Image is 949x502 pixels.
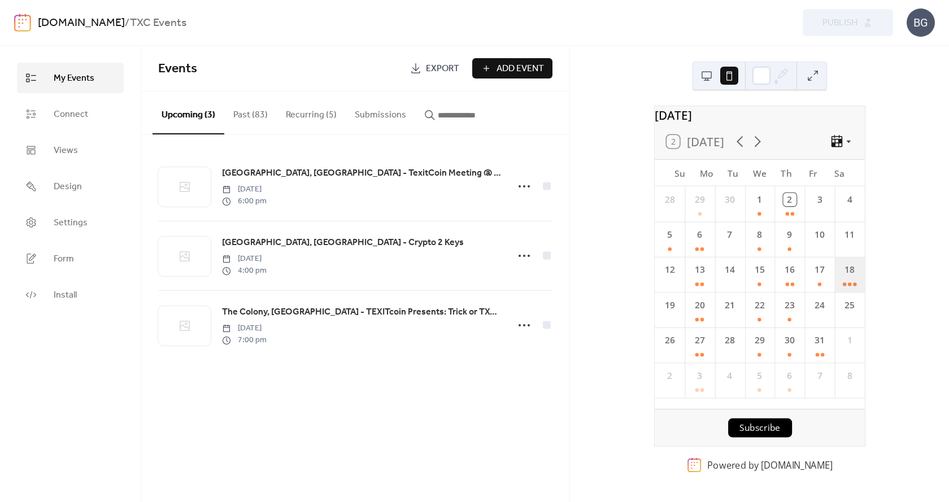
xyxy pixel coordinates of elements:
[728,418,791,438] button: Subscribe
[693,264,706,277] div: 13
[153,91,224,134] button: Upcoming (3)
[14,14,31,32] img: logo
[783,369,796,382] div: 6
[753,264,766,277] div: 15
[760,459,832,471] a: [DOMAIN_NAME]
[843,334,856,347] div: 1
[773,160,799,186] div: Th
[222,265,267,277] span: 4:00 pm
[826,160,852,186] div: Sa
[224,91,277,133] button: Past (83)
[222,253,267,265] span: [DATE]
[277,91,346,133] button: Recurring (5)
[17,171,124,202] a: Design
[17,280,124,310] a: Install
[799,160,826,186] div: Fr
[746,160,773,186] div: We
[693,193,706,206] div: 29
[158,56,197,81] span: Events
[813,264,826,277] div: 17
[17,99,124,129] a: Connect
[17,243,124,274] a: Form
[54,289,77,302] span: Install
[693,228,706,241] div: 6
[693,369,706,382] div: 3
[222,322,267,334] span: [DATE]
[723,334,736,347] div: 28
[753,228,766,241] div: 8
[222,334,267,346] span: 7:00 pm
[753,299,766,312] div: 22
[222,184,267,195] span: [DATE]
[472,58,552,78] button: Add Event
[222,235,464,250] a: [GEOGRAPHIC_DATA], [GEOGRAPHIC_DATA] - Crypto 2 Keys
[655,106,865,124] div: [DATE]
[813,369,826,382] div: 7
[783,193,796,206] div: 2
[693,334,706,347] div: 27
[843,369,856,382] div: 8
[783,334,796,347] div: 30
[222,167,502,180] span: [GEOGRAPHIC_DATA], [GEOGRAPHIC_DATA] - TexitCoin Meeting @ [GEOGRAPHIC_DATA]
[346,91,415,133] button: Submissions
[843,228,856,241] div: 11
[723,299,736,312] div: 21
[54,180,82,194] span: Design
[125,12,130,34] b: /
[813,193,826,206] div: 3
[17,63,124,93] a: My Events
[38,12,125,34] a: [DOMAIN_NAME]
[54,108,88,121] span: Connect
[402,58,468,78] a: Export
[707,459,833,471] div: Powered by
[54,216,88,230] span: Settings
[130,12,186,34] b: TXC Events
[783,299,796,312] div: 23
[907,8,935,37] div: BG
[723,264,736,277] div: 14
[813,334,826,347] div: 31
[17,135,124,165] a: Views
[693,160,720,186] div: Mo
[222,305,502,320] a: The Colony, [GEOGRAPHIC_DATA] - TEXITcoin Presents: Trick or TXC - A Blockchain [DATE] Bash
[813,299,826,312] div: 24
[222,195,267,207] span: 6:00 pm
[723,369,736,382] div: 4
[843,299,856,312] div: 25
[426,62,459,76] span: Export
[222,305,502,319] span: The Colony, [GEOGRAPHIC_DATA] - TEXITcoin Presents: Trick or TXC - A Blockchain [DATE] Bash
[663,369,676,382] div: 2
[663,193,676,206] div: 28
[783,264,796,277] div: 16
[663,264,676,277] div: 12
[222,166,502,181] a: [GEOGRAPHIC_DATA], [GEOGRAPHIC_DATA] - TexitCoin Meeting @ [GEOGRAPHIC_DATA]
[723,228,736,241] div: 7
[753,193,766,206] div: 1
[666,160,693,186] div: Su
[497,62,544,76] span: Add Event
[753,334,766,347] div: 29
[663,334,676,347] div: 26
[843,193,856,206] div: 4
[17,207,124,238] a: Settings
[54,252,74,266] span: Form
[54,144,78,158] span: Views
[693,299,706,312] div: 20
[723,193,736,206] div: 30
[54,72,94,85] span: My Events
[783,228,796,241] div: 9
[753,369,766,382] div: 5
[720,160,746,186] div: Tu
[663,228,676,241] div: 5
[813,228,826,241] div: 10
[663,299,676,312] div: 19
